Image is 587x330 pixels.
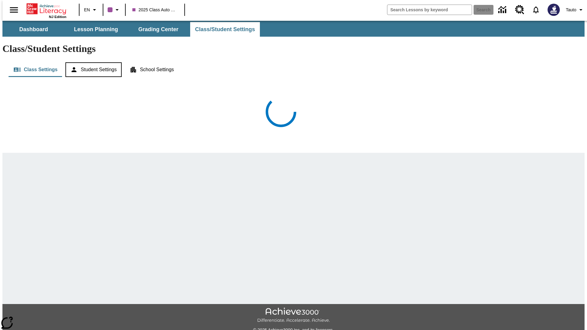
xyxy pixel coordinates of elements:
button: School Settings [125,62,179,77]
a: Home [27,3,66,15]
button: Open side menu [5,1,23,19]
span: Grading Center [138,26,178,33]
img: Achieve3000 Differentiate Accelerate Achieve [257,308,330,323]
a: Notifications [528,2,544,18]
input: search field [387,5,472,15]
img: Avatar [548,4,560,16]
a: Resource Center, Will open in new tab [511,2,528,18]
button: Select a new avatar [544,2,563,18]
a: Data Center [495,2,511,18]
span: Dashboard [19,26,48,33]
span: Tauto [566,7,576,13]
span: EN [84,7,90,13]
span: NJ Edition [49,15,66,19]
button: Language: EN, Select a language [81,4,101,15]
h1: Class/Student Settings [2,43,585,54]
button: Dashboard [3,22,64,37]
span: Lesson Planning [74,26,118,33]
div: Class/Student Settings [9,62,578,77]
button: Class/Student Settings [190,22,260,37]
button: Class color is purple. Change class color [105,4,123,15]
button: Grading Center [128,22,189,37]
button: Lesson Planning [65,22,127,37]
span: Class/Student Settings [195,26,255,33]
button: Student Settings [65,62,121,77]
button: Profile/Settings [563,4,587,15]
span: 2025 Class Auto Grade 13 [132,7,178,13]
div: Home [27,2,66,19]
button: Class Settings [9,62,62,77]
div: SubNavbar [2,21,585,37]
div: SubNavbar [2,22,260,37]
